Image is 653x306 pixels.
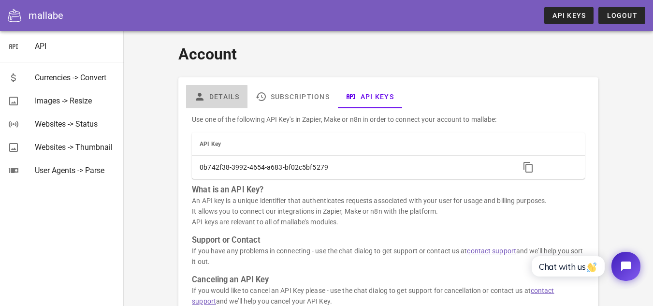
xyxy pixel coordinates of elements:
p: If you have any problems in connecting - use the chat dialog to get support or contact us at and ... [192,246,584,267]
h3: Canceling an API Key [192,275,584,285]
p: An API key is a unique identifier that authenticates requests associated with your user for usage... [192,195,584,227]
a: Subscriptions [247,85,337,108]
div: Websites -> Thumbnail [35,143,116,152]
div: Websites -> Status [35,119,116,129]
td: 0b742f38-3992-4654-a683-bf02c5bf5279 [192,156,511,179]
p: Use one of the following API Key's in Zapier, Make or n8n in order to connect your account to mal... [192,114,584,125]
a: API Keys [544,7,594,24]
div: API [35,42,116,51]
div: User Agents -> Parse [35,166,116,175]
span: API Keys [552,12,586,19]
span: API Key [200,141,221,147]
a: contact support [467,247,516,255]
span: Logout [606,12,638,19]
div: Currencies -> Convert [35,73,116,82]
th: API Key: Not sorted. Activate to sort ascending. [192,132,511,156]
div: mallabe [29,8,63,23]
iframe: Tidio Chat [521,244,649,289]
button: Logout [598,7,645,24]
h1: Account [178,43,598,66]
h3: Support or Contact [192,235,584,246]
a: API Keys [337,85,402,108]
h3: What is an API Key? [192,185,584,195]
a: Details [186,85,247,108]
div: Images -> Resize [35,96,116,105]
